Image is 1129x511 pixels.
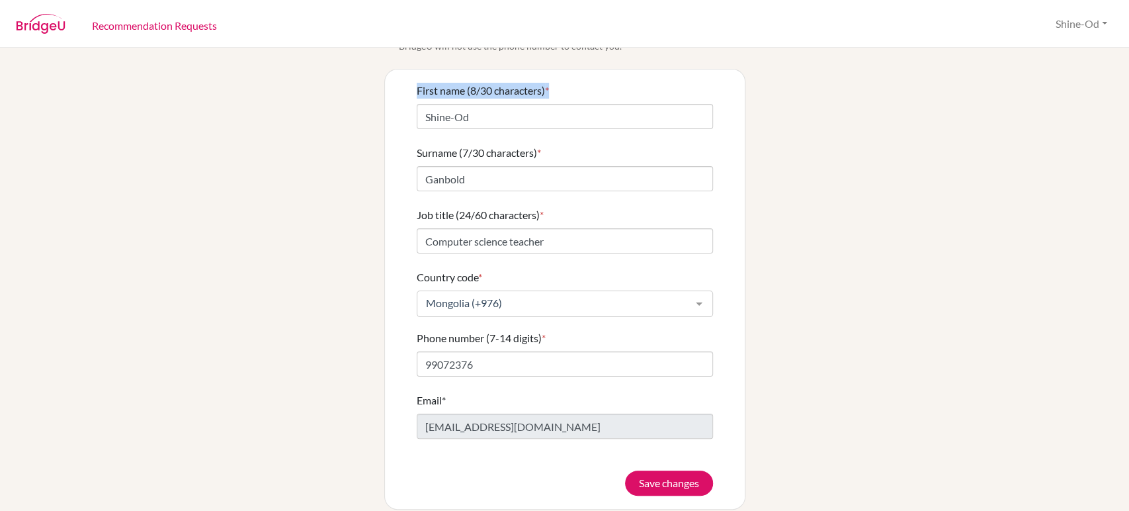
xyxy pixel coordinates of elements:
[417,104,713,129] input: Enter your first name
[625,471,713,496] button: Save changes
[417,269,482,285] label: Country code
[417,145,541,161] label: Surname (7/30 characters)
[417,351,713,377] input: Enter your number
[423,297,686,310] span: Mongolia (+976)
[16,14,65,34] img: BridgeU logo
[417,166,713,191] input: Enter your surname
[1050,11,1113,36] button: Shine-Od
[417,393,446,408] label: Email*
[417,330,546,346] label: Phone number (7-14 digits)
[417,83,549,99] label: First name (8/30 characters)
[417,228,713,254] input: Enter your job title
[81,2,228,48] a: Recommendation Requests
[417,207,544,223] label: Job title (24/60 characters)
